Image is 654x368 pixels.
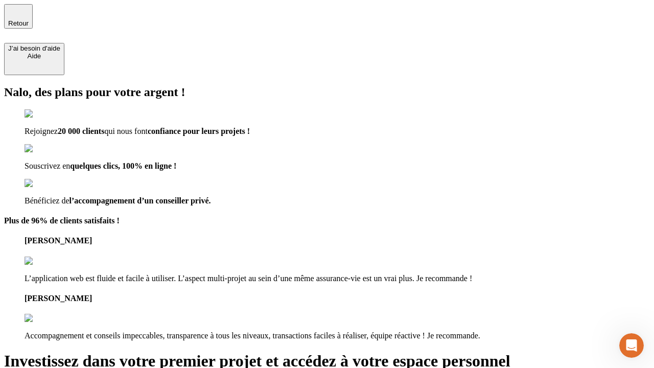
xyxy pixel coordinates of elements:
button: J’ai besoin d'aideAide [4,43,64,75]
p: L’application web est fluide et facile à utiliser. L’aspect multi-projet au sein d’une même assur... [25,274,650,283]
span: confiance pour leurs projets ! [148,127,250,135]
button: Retour [4,4,33,29]
span: Bénéficiez de [25,196,69,205]
div: J’ai besoin d'aide [8,44,60,52]
p: Accompagnement et conseils impeccables, transparence à tous les niveaux, transactions faciles à r... [25,331,650,340]
h4: Plus de 96% de clients satisfaits ! [4,216,650,225]
span: qui nous font [104,127,147,135]
img: checkmark [25,109,68,119]
img: checkmark [25,179,68,188]
span: Souscrivez en [25,162,70,170]
span: 20 000 clients [58,127,105,135]
span: Retour [8,19,29,27]
h4: [PERSON_NAME] [25,294,650,303]
img: reviews stars [25,314,75,323]
h4: [PERSON_NAME] [25,236,650,245]
h2: Nalo, des plans pour votre argent ! [4,85,650,99]
span: l’accompagnement d’un conseiller privé. [69,196,211,205]
span: quelques clics, 100% en ligne ! [70,162,176,170]
span: Rejoignez [25,127,58,135]
iframe: Intercom live chat [619,333,644,358]
img: checkmark [25,144,68,153]
div: Aide [8,52,60,60]
img: reviews stars [25,257,75,266]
